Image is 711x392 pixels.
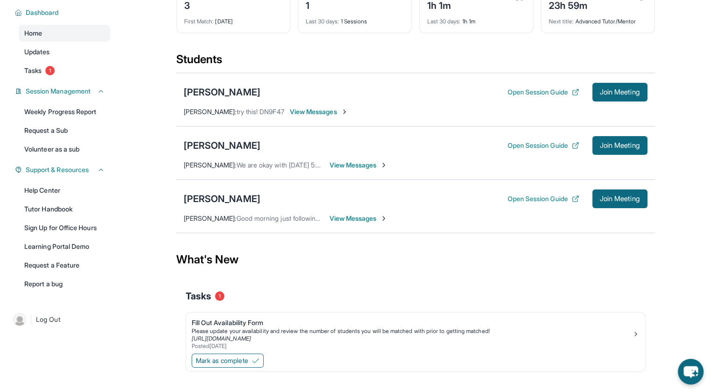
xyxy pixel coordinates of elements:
[184,86,260,99] div: [PERSON_NAME]
[22,87,105,96] button: Session Management
[192,354,264,368] button: Mark as complete
[19,182,110,199] a: Help Center
[600,143,640,148] span: Join Meeting
[186,290,211,303] span: Tasks
[176,239,655,280] div: What's New
[341,108,348,116] img: Chevron-Right
[678,359,704,385] button: chat-button
[9,309,110,330] a: |Log Out
[592,83,647,102] button: Join Meeting
[26,8,59,17] span: Dashboard
[600,89,640,95] span: Join Meeting
[592,189,647,208] button: Join Meeting
[19,141,110,158] a: Volunteer as a sub
[19,103,110,120] a: Weekly Progress Report
[507,87,579,97] button: Open Session Guide
[592,136,647,155] button: Join Meeting
[22,165,105,174] button: Support & Resources
[192,327,632,335] div: Please update your availability and review the number of students you will be matched with prior ...
[196,356,248,365] span: Mark as complete
[19,122,110,139] a: Request a Sub
[290,107,348,116] span: View Messages
[184,18,214,25] span: First Match :
[36,315,60,324] span: Log Out
[176,52,655,73] div: Students
[19,219,110,236] a: Sign Up for Office Hours
[192,335,251,342] a: [URL][DOMAIN_NAME]
[19,238,110,255] a: Learning Portal Demo
[19,62,110,79] a: Tasks1
[380,161,388,169] img: Chevron-Right
[237,108,284,116] span: try this! DN9F47
[30,314,32,325] span: |
[45,66,55,75] span: 1
[184,108,237,116] span: [PERSON_NAME] :
[24,66,42,75] span: Tasks
[237,161,412,169] span: We are okay with [DATE] 5:30 to 6:30 and [DATE] 5 to 6 pm
[26,165,89,174] span: Support & Resources
[184,214,237,222] span: [PERSON_NAME] :
[19,276,110,292] a: Report a bug
[184,192,260,205] div: [PERSON_NAME]
[427,18,461,25] span: Last 30 days :
[186,312,645,352] a: Fill Out Availability FormPlease update your availability and review the number of students you w...
[24,29,42,38] span: Home
[380,215,388,222] img: Chevron-Right
[507,141,579,150] button: Open Session Guide
[26,87,91,96] span: Session Management
[184,139,260,152] div: [PERSON_NAME]
[13,313,26,326] img: user-img
[306,18,339,25] span: Last 30 days :
[22,8,105,17] button: Dashboard
[184,12,282,25] div: [DATE]
[192,318,632,327] div: Fill Out Availability Form
[237,214,332,222] span: Good morning just following up?
[19,201,110,218] a: Tutor Handbook
[184,161,237,169] span: [PERSON_NAME] :
[19,44,110,60] a: Updates
[215,291,224,301] span: 1
[19,257,110,274] a: Request a Feature
[330,214,388,223] span: View Messages
[192,342,632,350] div: Posted [DATE]
[306,12,404,25] div: 1 Sessions
[507,194,579,203] button: Open Session Guide
[19,25,110,42] a: Home
[549,12,647,25] div: Advanced Tutor/Mentor
[24,47,50,57] span: Updates
[549,18,574,25] span: Next title :
[330,160,388,170] span: View Messages
[427,12,525,25] div: 1h 1m
[600,196,640,202] span: Join Meeting
[252,357,259,364] img: Mark as complete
